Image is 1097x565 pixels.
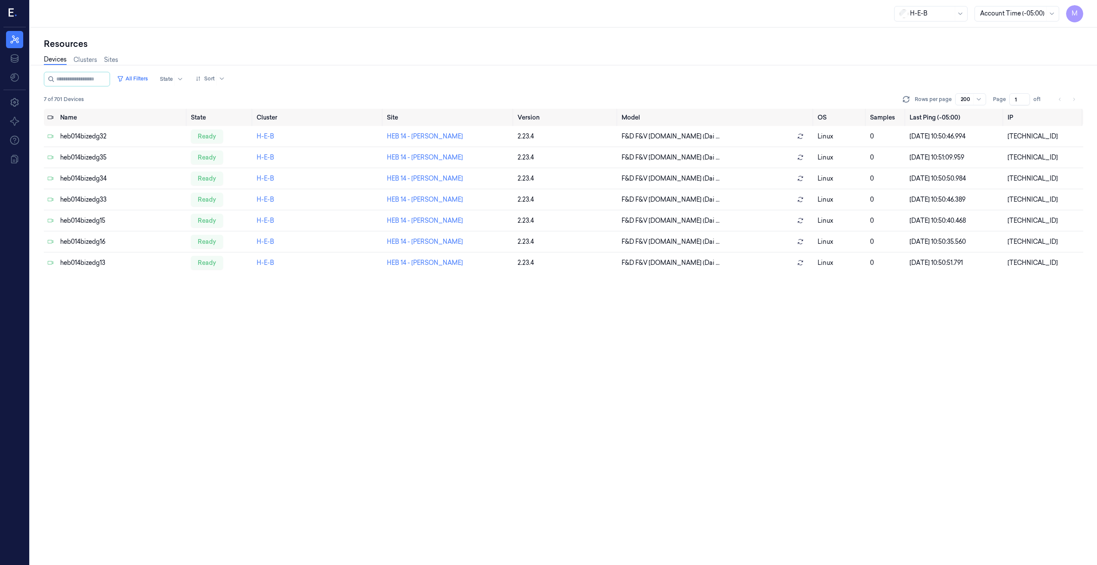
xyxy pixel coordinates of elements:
[1008,237,1080,246] div: [TECHNICAL_ID]
[60,132,184,141] div: heb014bizedg32
[191,256,223,270] div: ready
[1033,95,1047,103] span: of 1
[910,216,1001,225] div: [DATE] 10:50:40.468
[618,109,814,126] th: Model
[910,195,1001,204] div: [DATE] 10:50:46.389
[1004,109,1083,126] th: IP
[60,258,184,267] div: heb014bizedg13
[622,195,720,204] span: F&D F&V [DOMAIN_NAME] (Dai ...
[1008,216,1080,225] div: [TECHNICAL_ID]
[622,153,720,162] span: F&D F&V [DOMAIN_NAME] (Dai ...
[387,217,463,224] a: HEB 14 - [PERSON_NAME]
[387,175,463,182] a: HEB 14 - [PERSON_NAME]
[60,174,184,183] div: heb014bizedg34
[870,195,903,204] div: 0
[387,132,463,140] a: HEB 14 - [PERSON_NAME]
[1054,93,1080,105] nav: pagination
[870,216,903,225] div: 0
[518,195,615,204] div: 2.23.4
[818,258,863,267] p: linux
[191,150,223,164] div: ready
[622,258,720,267] span: F&D F&V [DOMAIN_NAME] (Dai ...
[257,175,274,182] a: H-E-B
[818,132,863,141] p: linux
[191,172,223,185] div: ready
[187,109,253,126] th: State
[818,237,863,246] p: linux
[44,38,1083,50] div: Resources
[1008,132,1080,141] div: [TECHNICAL_ID]
[870,174,903,183] div: 0
[191,193,223,206] div: ready
[867,109,906,126] th: Samples
[257,238,274,246] a: H-E-B
[60,216,184,225] div: heb014bizedg15
[993,95,1006,103] span: Page
[60,195,184,204] div: heb014bizedg33
[1008,258,1080,267] div: [TECHNICAL_ID]
[44,55,67,65] a: Devices
[910,132,1001,141] div: [DATE] 10:50:46.994
[257,154,274,161] a: H-E-B
[518,216,615,225] div: 2.23.4
[518,237,615,246] div: 2.23.4
[257,132,274,140] a: H-E-B
[1008,174,1080,183] div: [TECHNICAL_ID]
[818,195,863,204] p: linux
[387,196,463,203] a: HEB 14 - [PERSON_NAME]
[60,153,184,162] div: heb014bizedg35
[518,132,615,141] div: 2.23.4
[257,196,274,203] a: H-E-B
[387,238,463,246] a: HEB 14 - [PERSON_NAME]
[57,109,187,126] th: Name
[622,174,720,183] span: F&D F&V [DOMAIN_NAME] (Dai ...
[104,55,118,64] a: Sites
[910,153,1001,162] div: [DATE] 10:51:09.959
[1066,5,1083,22] button: M
[818,216,863,225] p: linux
[870,132,903,141] div: 0
[818,174,863,183] p: linux
[870,153,903,162] div: 0
[257,259,274,267] a: H-E-B
[514,109,619,126] th: Version
[814,109,867,126] th: OS
[257,217,274,224] a: H-E-B
[622,132,720,141] span: F&D F&V [DOMAIN_NAME] (Dai ...
[1008,153,1080,162] div: [TECHNICAL_ID]
[253,109,383,126] th: Cluster
[906,109,1004,126] th: Last Ping (-05:00)
[910,237,1001,246] div: [DATE] 10:50:35.560
[518,258,615,267] div: 2.23.4
[870,237,903,246] div: 0
[622,237,720,246] span: F&D F&V [DOMAIN_NAME] (Dai ...
[622,216,720,225] span: F&D F&V [DOMAIN_NAME] (Dai ...
[387,154,463,161] a: HEB 14 - [PERSON_NAME]
[191,129,223,143] div: ready
[910,258,1001,267] div: [DATE] 10:50:51.791
[870,258,903,267] div: 0
[818,153,863,162] p: linux
[387,259,463,267] a: HEB 14 - [PERSON_NAME]
[44,95,84,103] span: 7 of 701 Devices
[518,174,615,183] div: 2.23.4
[1008,195,1080,204] div: [TECHNICAL_ID]
[191,235,223,249] div: ready
[60,237,184,246] div: heb014bizedg16
[383,109,514,126] th: Site
[74,55,97,64] a: Clusters
[518,153,615,162] div: 2.23.4
[910,174,1001,183] div: [DATE] 10:50:50.984
[113,72,151,86] button: All Filters
[191,214,223,227] div: ready
[915,95,952,103] p: Rows per page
